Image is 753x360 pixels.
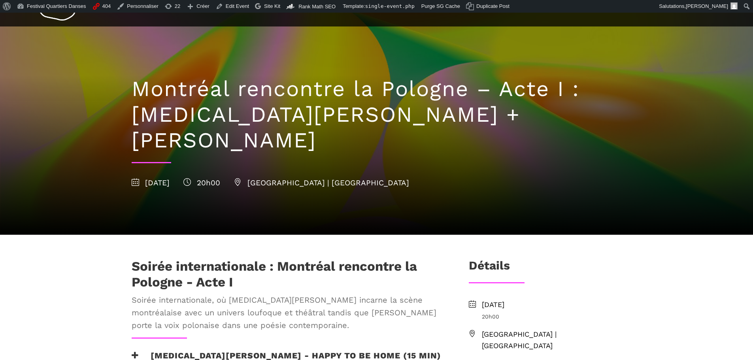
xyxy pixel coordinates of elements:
[365,3,415,9] span: single-event.php
[234,178,409,187] span: [GEOGRAPHIC_DATA] | [GEOGRAPHIC_DATA]
[482,299,622,311] span: [DATE]
[482,329,622,352] span: [GEOGRAPHIC_DATA] | [GEOGRAPHIC_DATA]
[183,178,220,187] span: 20h00
[132,76,622,153] h1: Montréal rencontre la Pologne – Acte I : [MEDICAL_DATA][PERSON_NAME] + [PERSON_NAME]
[132,294,443,332] span: Soirée internationale, où [MEDICAL_DATA][PERSON_NAME] incarne la scène montréalaise avec un unive...
[264,3,280,9] span: Site Kit
[469,258,510,278] h3: Détails
[132,258,443,290] h1: Soirée internationale : Montréal rencontre la Pologne - Acte I
[686,3,728,9] span: [PERSON_NAME]
[298,4,336,9] span: Rank Math SEO
[482,312,622,321] span: 20h00
[132,178,170,187] span: [DATE]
